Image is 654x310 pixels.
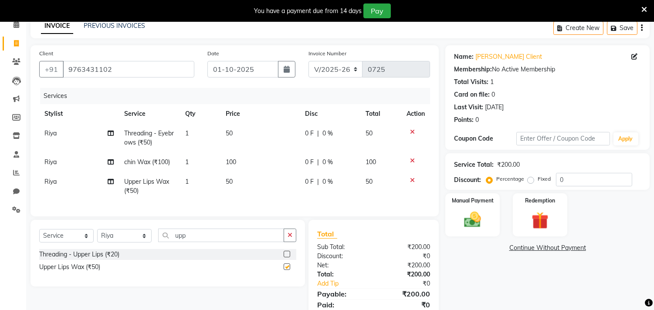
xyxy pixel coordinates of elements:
div: 0 [475,115,479,125]
span: chin Wax (₹100) [124,158,170,166]
th: Qty [180,104,220,124]
div: Discount: [454,175,481,185]
a: Add Tip [311,279,384,288]
span: 1 [185,129,189,137]
span: | [317,129,319,138]
button: Pay [363,3,391,18]
span: Total [317,229,337,239]
div: Discount: [311,252,374,261]
a: Continue Without Payment [447,243,648,253]
button: +91 [39,61,64,77]
div: Membership: [454,65,492,74]
label: Client [39,50,53,57]
span: Riya [44,129,57,137]
span: 0 % [322,129,333,138]
div: [DATE] [485,103,504,112]
span: 1 [185,158,189,166]
div: Total Visits: [454,77,488,87]
img: _cash.svg [459,210,486,229]
th: Stylist [39,104,119,124]
div: Net: [311,261,374,270]
div: Card on file: [454,90,490,99]
div: Upper Lips Wax (₹50) [39,263,100,272]
a: INVOICE [41,18,73,34]
div: Coupon Code [454,134,516,143]
div: ₹200.00 [374,270,437,279]
div: ₹0 [384,279,437,288]
th: Disc [300,104,360,124]
input: Search or Scan [158,229,284,242]
a: PREVIOUS INVOICES [84,22,145,30]
span: Threading - Eyebrows (₹50) [124,129,174,146]
button: Save [607,21,637,35]
div: Service Total: [454,160,494,169]
span: 0 F [305,129,314,138]
span: 50 [226,129,233,137]
span: 0 F [305,177,314,186]
img: _gift.svg [526,210,554,231]
label: Fixed [538,175,551,183]
div: ₹0 [374,252,437,261]
span: 50 [226,178,233,185]
span: 0 % [322,177,333,186]
div: Sub Total: [311,243,374,252]
div: ₹200.00 [374,243,437,252]
label: Date [207,50,219,57]
span: 0 F [305,158,314,167]
span: Riya [44,158,57,166]
div: Payable: [311,289,374,299]
th: Action [401,104,430,124]
div: 0 [491,90,495,99]
div: Services [40,88,437,104]
button: Create New [553,21,603,35]
div: ₹200.00 [374,289,437,299]
div: 1 [490,77,494,87]
button: Apply [613,132,638,145]
label: Percentage [496,175,524,183]
div: Name: [454,52,474,61]
label: Invoice Number [308,50,346,57]
span: 0 % [322,158,333,167]
input: Search by Name/Mobile/Email/Code [63,61,194,77]
span: Riya [44,178,57,185]
th: Price [220,104,300,124]
div: ₹0 [374,300,437,310]
span: Upper Lips Wax (₹50) [124,178,169,195]
span: 50 [366,129,373,137]
div: You have a payment due from 14 days [254,7,362,16]
span: 100 [366,158,376,166]
th: Total [360,104,402,124]
div: No Active Membership [454,65,641,74]
div: Total: [311,270,374,279]
div: ₹200.00 [374,261,437,270]
span: | [317,177,319,186]
div: Paid: [311,300,374,310]
a: [PERSON_NAME] Client [475,52,542,61]
span: | [317,158,319,167]
span: 100 [226,158,236,166]
div: Last Visit: [454,103,483,112]
label: Manual Payment [452,197,494,205]
div: Points: [454,115,474,125]
input: Enter Offer / Coupon Code [516,132,610,145]
div: Threading - Upper Lips (₹20) [39,250,119,259]
label: Redemption [525,197,555,205]
span: 50 [366,178,373,185]
span: 1 [185,178,189,185]
th: Service [119,104,180,124]
div: ₹200.00 [497,160,520,169]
